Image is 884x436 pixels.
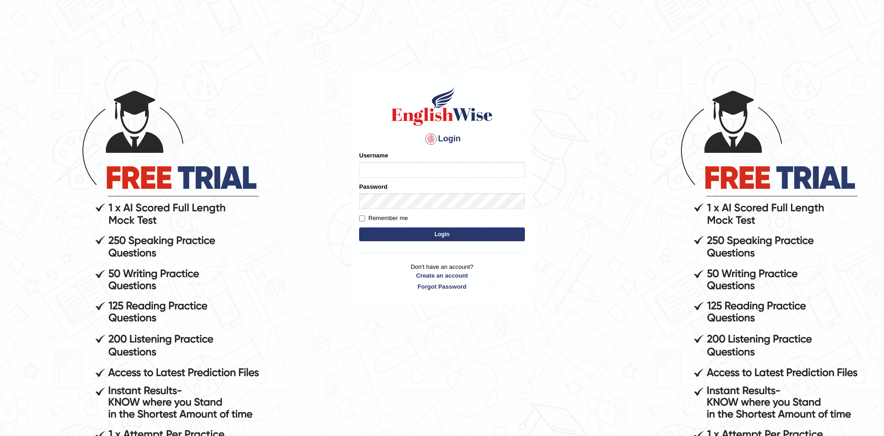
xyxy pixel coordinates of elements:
[359,271,525,280] a: Create an account
[359,215,365,221] input: Remember me
[359,262,525,291] p: Don't have an account?
[359,182,387,191] label: Password
[359,214,408,223] label: Remember me
[359,282,525,291] a: Forgot Password
[390,86,494,127] img: Logo of English Wise sign in for intelligent practice with AI
[359,151,388,160] label: Username
[359,132,525,146] h4: Login
[359,227,525,241] button: Login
